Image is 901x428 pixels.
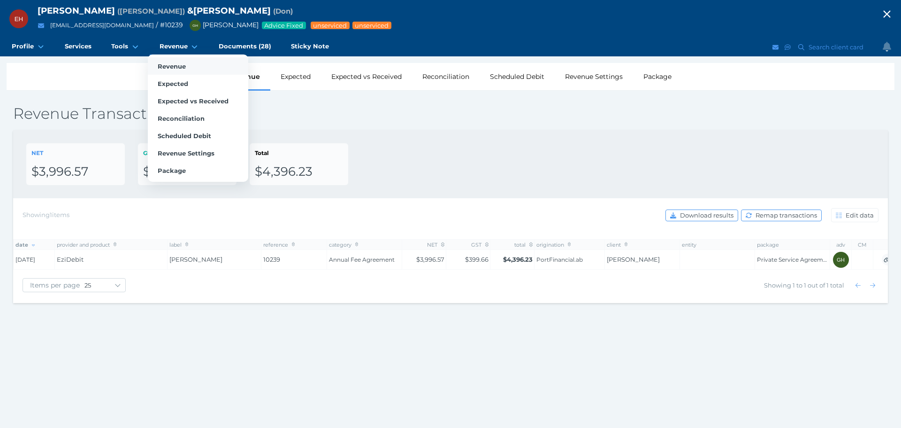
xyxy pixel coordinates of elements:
span: Preferred name [273,7,293,16]
span: origination [536,241,571,248]
th: package [755,240,830,250]
h2: Revenue Transactions [13,104,888,124]
button: Email [35,20,47,31]
span: Expected vs Received [158,97,229,105]
span: Scheduled Debit [158,132,211,140]
span: $3,996.57 [416,256,444,263]
td: Annual Fee Agreement [327,250,402,270]
span: EH [15,16,23,23]
span: Showing 1 items [23,211,69,218]
a: [EMAIL_ADDRESS][DOMAIN_NAME] [50,22,154,29]
button: Hide reconciled transactions [882,254,893,265]
span: Sticky Note [291,42,329,50]
span: PortFinancial.ab [536,256,603,264]
div: Gareth Healy [833,252,849,268]
span: Tools [111,42,128,50]
div: Package [633,63,682,90]
button: Remap transactions [741,210,822,221]
a: Revenue [148,57,248,75]
span: [PERSON_NAME] [38,5,115,16]
div: Expected [270,63,321,90]
div: Reconciliation [412,63,480,90]
span: / # 10239 [156,21,183,29]
button: Search client card [794,41,868,53]
span: Revenue [158,62,186,70]
span: Download results [678,211,738,219]
span: Documents (28) [219,42,271,50]
th: adv [830,240,852,250]
span: Profile [12,42,34,50]
span: Advice status: No review during service period [354,22,389,29]
a: Scheduled Debit [148,127,248,144]
span: category [329,241,359,248]
span: GST [471,241,489,248]
div: Scheduled Debit [480,63,555,90]
button: Download results [665,210,738,221]
th: entity [680,240,755,250]
td: PortFinancial.ab [534,250,605,270]
td: 10239 [261,250,327,270]
span: GH [837,257,845,263]
span: label [169,241,189,248]
span: reference [263,241,295,248]
span: GH [192,23,198,28]
td: Private Service Agreement - Fixed [755,250,830,270]
span: [PERSON_NAME] [185,21,259,29]
button: Show previous page [852,280,864,291]
span: Showing 1 to 1 out of 1 total [764,281,844,289]
div: Expected vs Received [321,63,412,90]
span: Package [158,167,186,174]
a: Expected vs Received [148,92,248,109]
div: Elizabeth Hatton [9,9,28,28]
span: [PERSON_NAME] [169,256,222,263]
span: client [607,241,628,248]
span: Remap transactions [754,211,821,219]
span: total [514,241,533,248]
span: date [15,241,35,248]
div: Revenue Settings [555,63,633,90]
a: Reconciliation [148,109,248,127]
span: Annual Fee Agreement [329,256,400,264]
div: Gareth Healy [190,20,201,31]
span: Revenue [160,42,188,50]
span: Search client card [807,43,868,51]
span: Advice Fixed [264,22,304,29]
button: Edit data [831,208,878,222]
span: Service package status: Not reviewed during service period [313,22,348,29]
th: CM [852,240,873,250]
a: Revenue Settings [148,144,248,162]
a: Package [148,162,248,179]
div: $3,996.57 [31,164,120,180]
button: SMS [783,41,793,53]
span: $4,396.23 [503,256,533,263]
span: GST [143,149,154,156]
div: $399.66 [143,164,231,180]
div: $4,396.23 [255,164,343,180]
a: Expected [148,75,248,92]
a: Services [55,38,101,56]
span: Private Service Agreement - Fixed [757,256,828,264]
button: Show next page [867,280,878,291]
a: [PERSON_NAME] [607,256,660,263]
button: Email [771,41,780,53]
span: $399.66 [465,256,489,263]
span: Reconciliation [158,115,205,122]
span: Revenue Settings [158,149,214,157]
span: & [PERSON_NAME] [187,5,271,16]
span: EziDebit [57,256,84,263]
span: NET [31,149,43,156]
span: NET [427,241,444,248]
span: Services [65,42,92,50]
span: Total [255,149,269,156]
td: [DATE] [14,250,55,270]
span: Expected [158,80,188,87]
span: 10239 [263,255,325,265]
span: Items per page [23,281,84,289]
a: Documents (28) [209,38,281,56]
a: Profile [2,38,55,56]
span: Preferred name [117,7,185,16]
span: Edit data [844,211,878,219]
span: provider and product [57,241,117,248]
a: Revenue [150,38,209,56]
